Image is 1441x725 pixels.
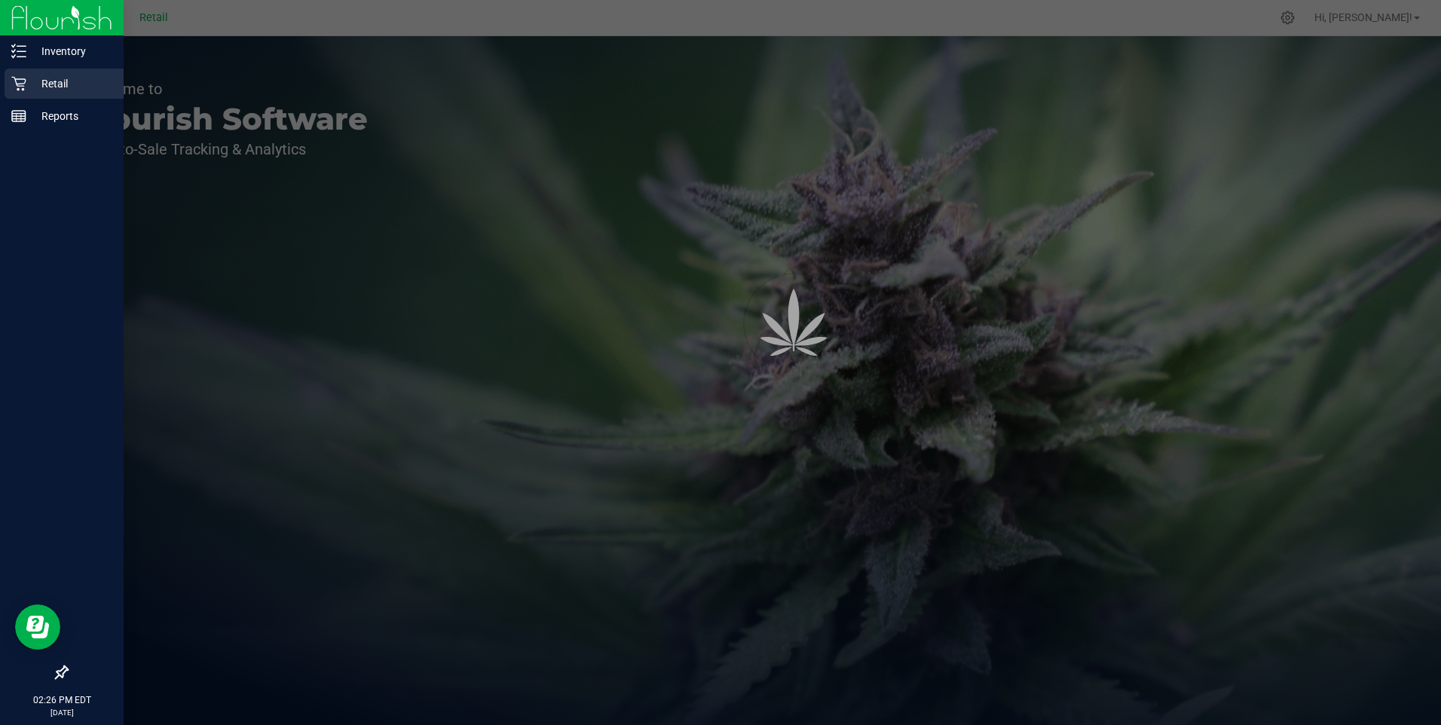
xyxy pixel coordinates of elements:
p: 02:26 PM EDT [7,693,117,707]
inline-svg: Reports [11,109,26,124]
p: [DATE] [7,707,117,718]
iframe: Resource center [15,604,60,650]
p: Retail [26,75,117,93]
inline-svg: Inventory [11,44,26,59]
p: Reports [26,107,117,125]
inline-svg: Retail [11,76,26,91]
p: Inventory [26,42,117,60]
